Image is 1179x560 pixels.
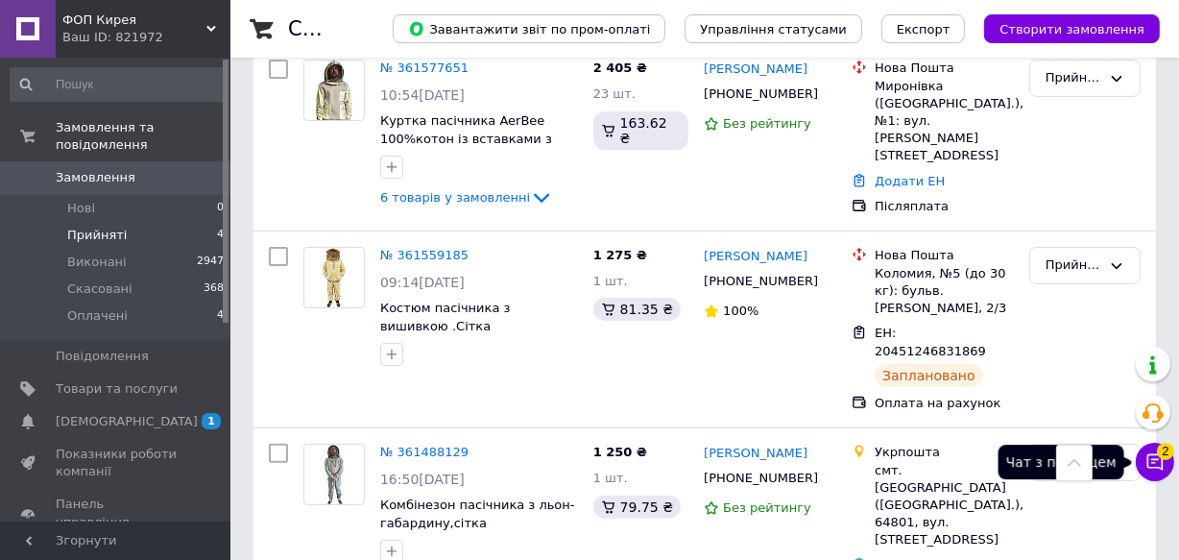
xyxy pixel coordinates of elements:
[217,227,224,244] span: 4
[704,445,807,463] a: [PERSON_NAME]
[56,446,178,480] span: Показники роботи компанії
[67,307,128,325] span: Оплачені
[380,248,469,262] a: № 361559185
[593,471,628,485] span: 1 шт.
[303,444,365,505] a: Фото товару
[1046,68,1101,88] div: Прийнято
[685,14,862,43] button: Управління статусами
[965,21,1160,36] a: Створити замовлення
[380,87,465,103] span: 10:54[DATE]
[875,326,986,358] span: ЕН: 20451246831869
[303,60,365,121] a: Фото товару
[197,254,224,271] span: 2947
[704,471,818,485] span: [PHONE_NUMBER]
[62,29,230,46] div: Ваш ID: 821972
[1136,443,1174,481] button: Чат з покупцем2
[704,61,807,79] a: [PERSON_NAME]
[593,111,689,150] div: 163.62 ₴
[875,265,1014,318] div: Коломия, №5 (до 30 кг): бульв. [PERSON_NAME], 2/3
[380,275,465,290] span: 09:14[DATE]
[380,113,577,199] a: Куртка пасічника AerBee 100%котон із вставками з вентильованого атеріалу.Сітка європейського зраз...
[56,119,230,154] span: Замовлення та повідомлення
[593,248,647,262] span: 1 275 ₴
[56,380,178,398] span: Товари та послуги
[875,174,945,188] a: Додати ЕН
[897,22,950,37] span: Експорт
[288,17,483,40] h1: Список замовлень
[303,247,365,308] a: Фото товару
[393,14,665,43] button: Завантажити звіт по пром-оплаті
[723,500,811,515] span: Без рейтингу
[593,86,636,101] span: 23 шт.
[704,248,807,266] a: [PERSON_NAME]
[325,445,344,504] img: Фото товару
[875,364,983,387] div: Заплановано
[875,395,1014,412] div: Оплата на рахунок
[593,61,647,75] span: 2 405 ₴
[1157,443,1174,460] span: 2
[323,248,346,307] img: Фото товару
[67,254,127,271] span: Виконані
[593,274,628,288] span: 1 шт.
[56,496,178,530] span: Панель управління
[204,280,224,298] span: 368
[67,280,132,298] span: Скасовані
[999,22,1144,37] span: Створити замовлення
[67,227,127,244] span: Прийняті
[593,298,681,321] div: 81.35 ₴
[380,190,530,205] span: 6 товарів у замовленні
[316,61,353,120] img: Фото товару
[593,496,681,519] div: 79.75 ₴
[593,445,647,459] span: 1 250 ₴
[881,14,966,43] button: Експорт
[202,413,221,429] span: 1
[217,200,224,217] span: 0
[380,190,553,205] a: 6 товарів у замовленні
[56,413,198,430] span: [DEMOGRAPHIC_DATA]
[723,304,758,318] span: 100%
[380,445,469,459] a: № 361488129
[408,20,650,37] span: Завантажити звіт по пром-оплаті
[380,61,469,75] a: № 361577651
[984,14,1160,43] button: Створити замовлення
[10,67,226,102] input: Пошук
[999,445,1124,479] div: Чат з покупцем
[875,60,1014,77] div: Нова Пошта
[67,200,95,217] span: Нові
[875,78,1014,165] div: Миронівка ([GEOGRAPHIC_DATA].), №1: вул. [PERSON_NAME][STREET_ADDRESS]
[380,472,465,487] span: 16:50[DATE]
[700,22,847,37] span: Управління статусами
[56,348,149,365] span: Повідомлення
[380,301,560,351] a: Костюм пасічника з вишивкою .Сітка класична.Бавовна 100% 52
[380,498,575,548] a: Комбінезон пасічника з льон-габардину,сітка європейського зразка. 56
[1046,256,1101,276] div: Прийнято
[704,86,818,101] span: [PHONE_NUMBER]
[704,274,818,288] span: [PHONE_NUMBER]
[875,444,1014,461] div: Укрпошта
[62,12,206,29] span: ФОП Кирея
[723,116,811,131] span: Без рейтингу
[875,247,1014,264] div: Нова Пошта
[875,462,1014,549] div: смт. [GEOGRAPHIC_DATA] ([GEOGRAPHIC_DATA].), 64801, вул. [STREET_ADDRESS]
[875,198,1014,215] div: Післяплата
[217,307,224,325] span: 4
[56,169,135,186] span: Замовлення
